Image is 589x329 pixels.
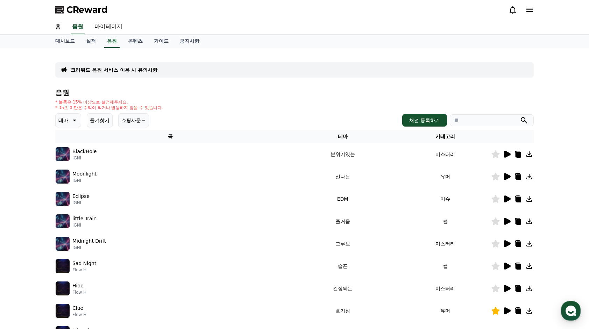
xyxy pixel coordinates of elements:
td: 미스터리 [399,277,491,300]
td: 미스터리 [399,143,491,165]
td: 썰 [399,255,491,277]
a: 홈 [2,222,46,239]
td: 신나는 [286,165,399,188]
p: little Train [72,215,97,222]
a: 설정 [90,222,134,239]
img: music [56,281,70,295]
td: 호기심 [286,300,399,322]
th: 카테고리 [399,130,491,143]
a: 음원 [71,20,85,34]
td: 즐거움 [286,210,399,233]
a: 가이드 [148,35,174,48]
td: 유머 [399,300,491,322]
a: 공지사항 [174,35,205,48]
td: 유머 [399,165,491,188]
img: music [56,259,70,273]
td: 미스터리 [399,233,491,255]
p: Clue [72,305,83,312]
td: 긴장되는 [286,277,399,300]
th: 곡 [55,130,286,143]
p: * 35초 미만은 수익이 적거나 발생하지 않을 수 있습니다. [55,105,163,110]
p: IGNI [72,155,97,161]
img: music [56,170,70,184]
td: 슬픈 [286,255,399,277]
button: 즐겨찾기 [87,113,113,127]
p: Flow H [72,289,86,295]
p: IGNI [72,200,90,206]
td: 분위기있는 [286,143,399,165]
td: 썰 [399,210,491,233]
p: BlackHole [72,148,97,155]
p: Sad Night [72,260,96,267]
img: music [56,192,70,206]
span: 설정 [108,232,116,238]
img: music [56,237,70,251]
p: IGNI [72,178,97,183]
a: 크리워드 음원 서비스 이용 시 유의사항 [71,66,157,73]
p: Flow H [72,312,86,317]
span: 대화 [64,233,72,238]
h4: 음원 [55,89,534,96]
a: CReward [55,4,108,15]
button: 테마 [55,113,81,127]
button: 쇼핑사운드 [118,113,149,127]
span: 홈 [22,232,26,238]
a: 음원 [104,35,120,48]
p: IGNI [72,222,97,228]
a: 콘텐츠 [122,35,148,48]
p: Moonlight [72,170,97,178]
button: 채널 등록하기 [402,114,447,127]
p: Eclipse [72,193,90,200]
a: 실적 [80,35,101,48]
p: IGNI [72,245,106,250]
td: EDM [286,188,399,210]
td: 그루브 [286,233,399,255]
img: music [56,147,70,161]
img: music [56,214,70,228]
p: Hide [72,282,84,289]
p: * 볼륨은 15% 이상으로 설정해주세요. [55,99,163,105]
p: Flow H [72,267,96,273]
p: 테마 [58,115,68,125]
img: music [56,304,70,318]
a: 마이페이지 [89,20,128,34]
p: Midnight Drift [72,237,106,245]
a: 대화 [46,222,90,239]
th: 테마 [286,130,399,143]
a: 홈 [50,20,66,34]
td: 이슈 [399,188,491,210]
a: 대시보드 [50,35,80,48]
span: CReward [66,4,108,15]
